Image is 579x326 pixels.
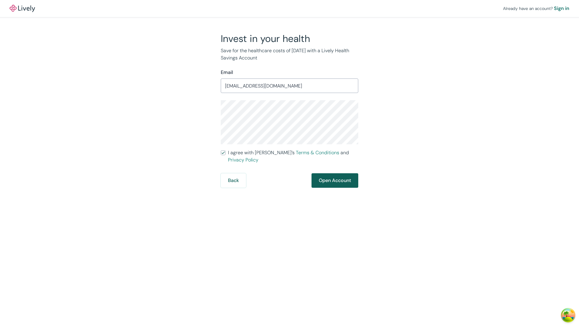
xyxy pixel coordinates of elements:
[221,173,246,188] button: Back
[10,5,35,12] img: Lively
[562,309,574,321] button: Open Tanstack query devtools
[10,5,35,12] a: LivelyLively
[312,173,358,188] button: Open Account
[228,149,358,164] span: I agree with [PERSON_NAME]’s and
[296,149,339,156] a: Terms & Conditions
[228,157,258,163] a: Privacy Policy
[221,47,358,62] p: Save for the healthcare costs of [DATE] with a Lively Health Savings Account
[554,5,569,12] a: Sign in
[221,33,358,45] h2: Invest in your health
[503,5,569,12] div: Already have an account?
[221,69,233,76] label: Email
